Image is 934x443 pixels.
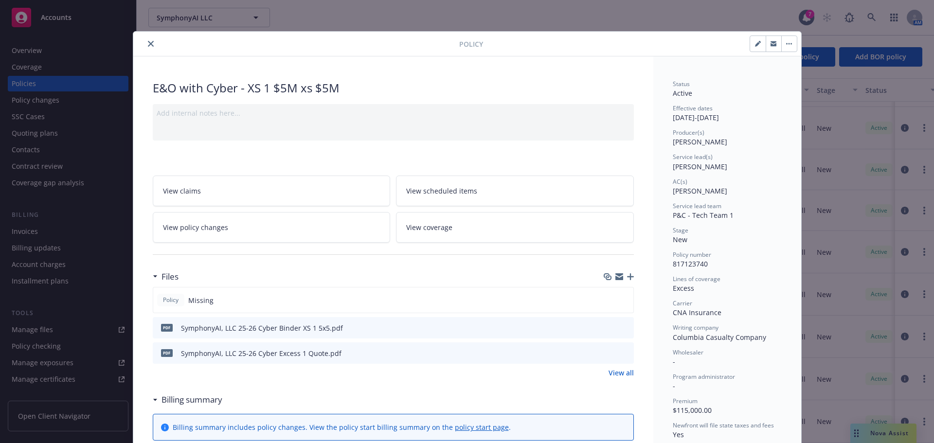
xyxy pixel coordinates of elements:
span: Lines of coverage [673,275,720,283]
span: [PERSON_NAME] [673,137,727,146]
span: Wholesaler [673,348,703,356]
h3: Files [162,270,179,283]
span: AC(s) [673,177,687,186]
span: [PERSON_NAME] [673,186,727,195]
a: View scheduled items [396,176,634,206]
span: P&C - Tech Team 1 [673,211,734,220]
span: Producer(s) [673,128,704,137]
div: Billing summary [153,393,222,406]
a: View all [609,368,634,378]
a: View claims [153,176,391,206]
span: 817123740 [673,259,708,268]
span: View scheduled items [406,186,477,196]
div: SymphonyAI, LLC 25-26 Cyber Binder XS 1 5x5.pdf [181,323,343,333]
span: View policy changes [163,222,228,232]
div: Add internal notes here... [157,108,630,118]
div: Files [153,270,179,283]
span: View claims [163,186,201,196]
span: View coverage [406,222,452,232]
span: Status [673,80,690,88]
span: - [673,357,675,366]
span: pdf [161,324,173,331]
h3: Billing summary [162,393,222,406]
div: [DATE] - [DATE] [673,104,782,123]
a: policy start page [455,423,509,432]
span: Policy [459,39,483,49]
div: E&O with Cyber - XS 1 $5M xs $5M [153,80,634,96]
div: SymphonyAI, LLC 25-26 Cyber Excess 1 Quote.pdf [181,348,341,358]
span: Program administrator [673,372,735,381]
span: Active [673,89,692,98]
span: Missing [188,295,214,305]
span: Policy [161,296,180,304]
button: preview file [621,348,630,358]
span: Writing company [673,323,718,332]
span: CNA Insurance [673,308,721,317]
button: download file [606,323,613,333]
span: Carrier [673,299,692,307]
span: New [673,235,687,244]
button: download file [606,348,613,358]
span: Columbia Casualty Company [673,333,766,342]
a: View policy changes [153,212,391,243]
span: pdf [161,349,173,356]
span: Service lead team [673,202,721,210]
button: close [145,38,157,50]
div: Excess [673,283,782,293]
div: Billing summary includes policy changes. View the policy start billing summary on the . [173,422,511,432]
span: Yes [673,430,684,439]
a: View coverage [396,212,634,243]
span: Premium [673,397,698,405]
span: Policy number [673,250,711,259]
span: - [673,381,675,390]
button: preview file [621,323,630,333]
span: Stage [673,226,688,234]
span: Effective dates [673,104,713,112]
span: Newfront will file state taxes and fees [673,421,774,429]
span: Service lead(s) [673,153,713,161]
span: [PERSON_NAME] [673,162,727,171]
span: $115,000.00 [673,406,712,415]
